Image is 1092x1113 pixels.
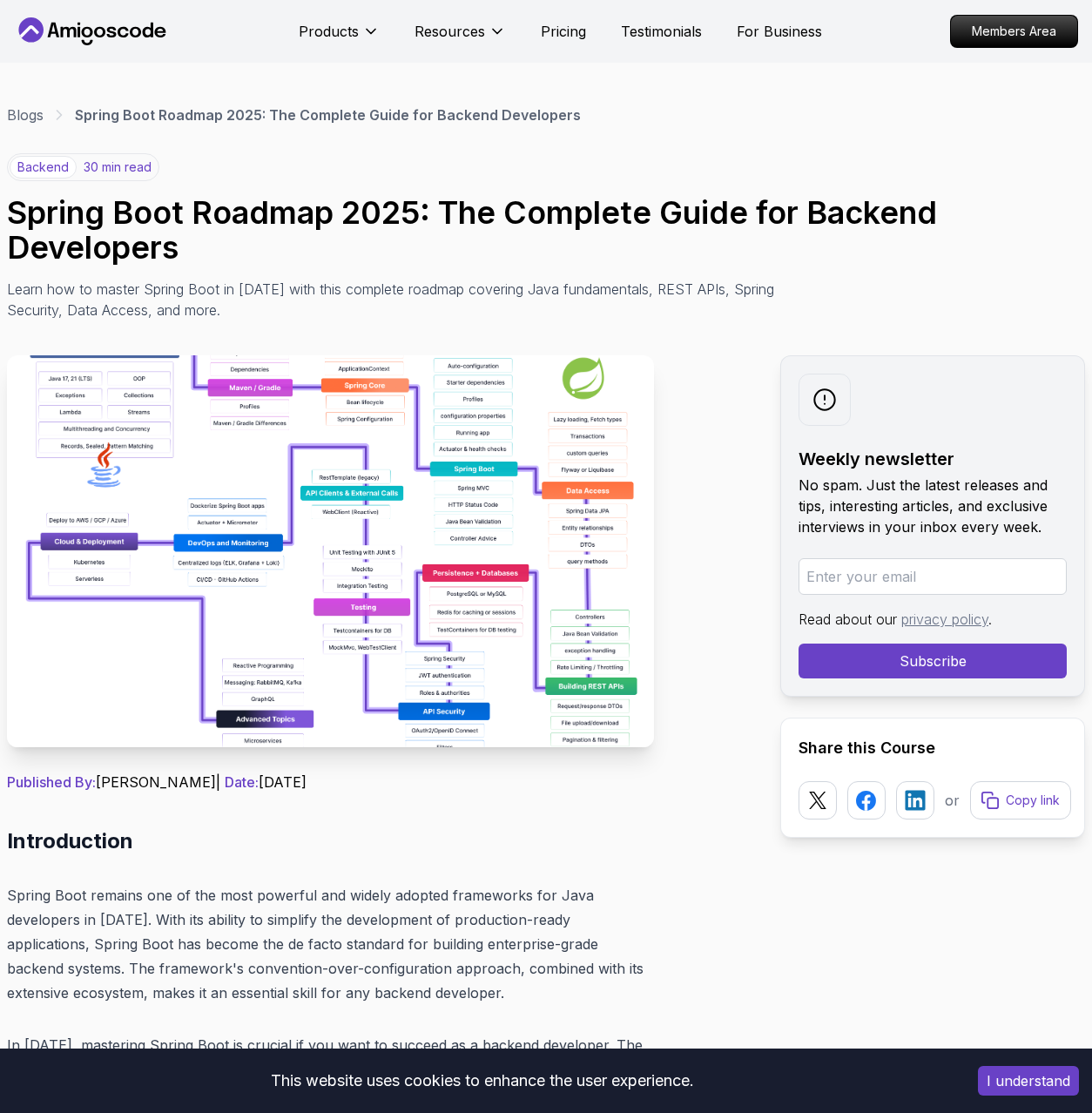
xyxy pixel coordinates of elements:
[7,195,1085,265] h1: Spring Boot Roadmap 2025: The Complete Guide for Backend Developers
[945,790,960,811] p: or
[951,16,1077,47] p: Members Area
[415,21,506,56] button: Resources
[950,15,1078,48] a: Members Area
[225,773,259,791] span: Date:
[541,21,586,42] a: Pricing
[299,21,380,56] button: Products
[84,159,152,176] p: 30 min read
[970,781,1071,820] button: Copy link
[7,827,654,855] h2: Introduction
[7,355,654,747] img: Spring Boot Roadmap 2025: The Complete Guide for Backend Developers thumbnail
[7,883,654,1005] p: Spring Boot remains one of the most powerful and widely adopted frameworks for Java developers in...
[10,156,77,179] p: backend
[7,279,787,320] p: Learn how to master Spring Boot in [DATE] with this complete roadmap covering Java fundamentals, ...
[799,558,1067,595] input: Enter your email
[1006,792,1060,809] p: Copy link
[13,1062,952,1100] div: This website uses cookies to enhance the user experience.
[901,610,988,628] a: privacy policy
[415,21,485,42] p: Resources
[7,105,44,125] a: Blogs
[799,736,1067,760] h2: Share this Course
[75,105,581,125] p: Spring Boot Roadmap 2025: The Complete Guide for Backend Developers
[7,772,654,793] p: [PERSON_NAME] | [DATE]
[737,21,822,42] a: For Business
[799,644,1067,678] button: Subscribe
[799,447,1067,471] h2: Weekly newsletter
[978,1066,1079,1096] button: Accept cookies
[799,475,1067,537] p: No spam. Just the latest releases and tips, interesting articles, and exclusive interviews in you...
[7,773,96,791] span: Published By:
[799,609,1067,630] p: Read about our .
[621,21,702,42] a: Testimonials
[299,21,359,42] p: Products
